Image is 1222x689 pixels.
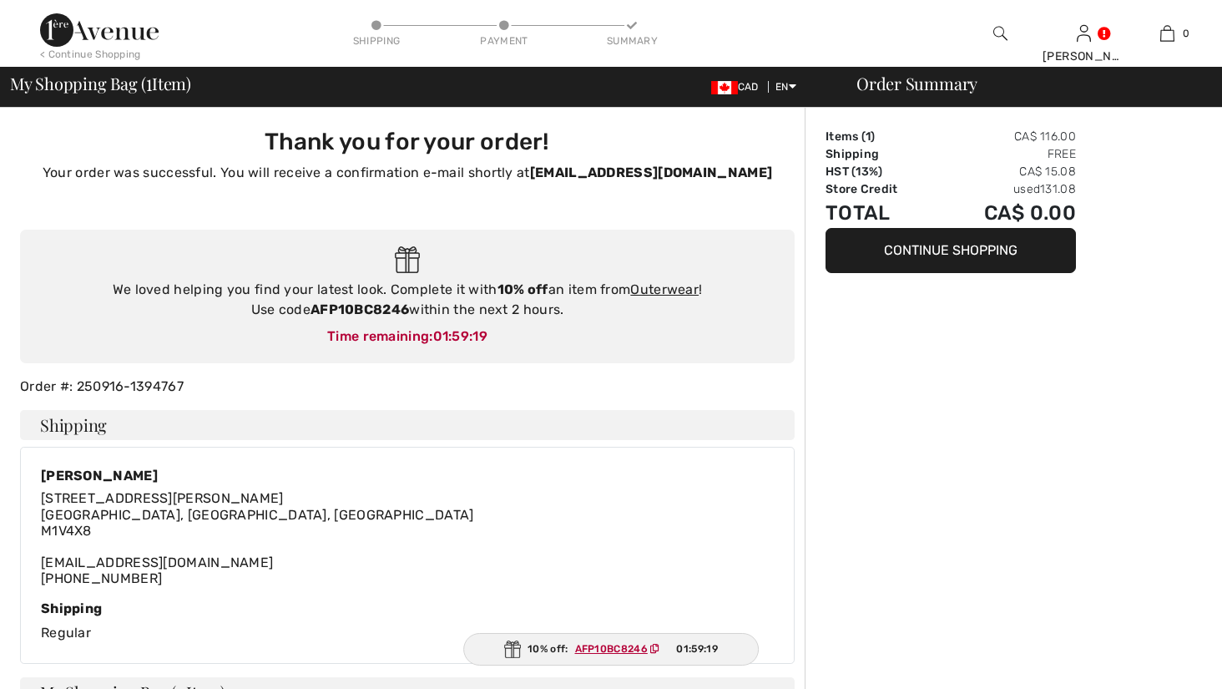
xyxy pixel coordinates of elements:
[40,13,159,47] img: 1ère Avenue
[41,490,474,586] div: [EMAIL_ADDRESS][DOMAIN_NAME] [PHONE_NUMBER]
[504,641,521,658] img: Gift.svg
[826,228,1076,273] button: Continue Shopping
[993,23,1007,43] img: search the website
[433,328,487,344] span: 01:59:19
[10,75,191,92] span: My Shopping Bag ( Item)
[607,33,657,48] div: Summary
[37,280,778,320] div: We loved helping you find your latest look. Complete it with an item from ! Use code within the n...
[1043,48,1124,65] div: [PERSON_NAME]
[479,33,529,48] div: Payment
[936,145,1076,163] td: Free
[311,301,409,317] strong: AFP10BC8246
[37,327,778,347] div: Time remaining:
[1160,23,1174,43] img: My Bag
[826,163,936,180] td: HST (13%)
[1077,25,1091,41] a: Sign In
[30,163,785,183] p: Your order was successful. You will receive a confirmation e-mail shortly at
[41,468,474,484] div: [PERSON_NAME]
[463,633,759,666] div: 10% off:
[10,377,805,397] div: Order #: 250916-1394767
[866,129,871,144] span: 1
[146,71,152,93] span: 1
[1040,182,1076,196] span: 131.08
[711,81,738,94] img: Canadian Dollar
[40,47,141,62] div: < Continue Shopping
[41,490,474,538] span: [STREET_ADDRESS][PERSON_NAME] [GEOGRAPHIC_DATA], [GEOGRAPHIC_DATA], [GEOGRAPHIC_DATA] M1V4X8
[20,410,795,440] h4: Shipping
[575,643,648,655] ins: AFP10BC8246
[936,128,1076,145] td: CA$ 116.00
[775,81,796,93] span: EN
[41,600,774,616] div: Shipping
[826,180,936,198] td: Store Credit
[1183,26,1189,41] span: 0
[936,180,1076,198] td: used
[936,198,1076,228] td: CA$ 0.00
[826,128,936,145] td: Items ( )
[30,128,785,156] h3: Thank you for your order!
[936,163,1076,180] td: CA$ 15.08
[1126,23,1208,43] a: 0
[351,33,401,48] div: Shipping
[497,281,548,297] strong: 10% off
[1077,23,1091,43] img: My Info
[41,600,774,643] div: Regular
[530,165,772,180] strong: [EMAIL_ADDRESS][DOMAIN_NAME]
[395,246,421,274] img: Gift.svg
[826,198,936,228] td: Total
[711,81,765,93] span: CAD
[836,75,1212,92] div: Order Summary
[826,145,936,163] td: Shipping
[630,281,699,297] a: Outerwear
[676,641,717,656] span: 01:59:19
